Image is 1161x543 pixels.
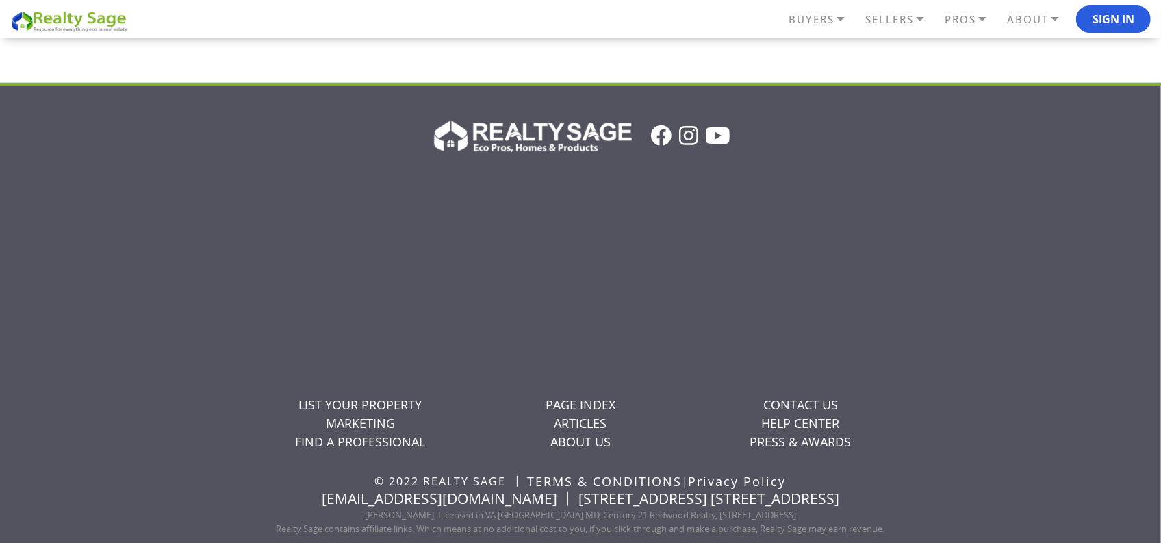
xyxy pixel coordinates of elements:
li: © 2022 REALTY SAGE [375,476,518,487]
a: FIND A PROFESSIONAL [295,433,425,450]
ul: | [252,475,909,488]
a: PROS [941,8,1004,31]
a: PRESS & AWARDS [750,433,852,450]
a: CONTACT US [763,396,838,413]
a: Privacy Policy [689,473,787,490]
button: Sign In [1076,5,1151,33]
p: Realty Sage contains affiliate links. Which means at no additional cost to you, if you click thro... [252,524,909,533]
a: ARTICLES [554,415,607,431]
a: SELLERS [862,8,941,31]
li: [STREET_ADDRESS] [STREET_ADDRESS] [578,492,839,506]
a: [EMAIL_ADDRESS][DOMAIN_NAME] [322,489,557,508]
a: PAGE INDEX [546,396,615,413]
a: BUYERS [785,8,862,31]
a: HELP CENTER [762,415,840,431]
img: REALTY SAGE [10,9,133,33]
a: ABOUT US [550,433,611,450]
p: [PERSON_NAME], Licensed in VA [GEOGRAPHIC_DATA] MD, Century 21 Redwood Realty, [STREET_ADDRESS] [252,510,909,520]
img: Realty Sage Logo [431,116,632,155]
a: LIST YOUR PROPERTY [298,396,422,413]
a: MARKETING [326,415,395,431]
a: TERMS & CONDITIONS [528,473,682,490]
a: ABOUT [1004,8,1076,31]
